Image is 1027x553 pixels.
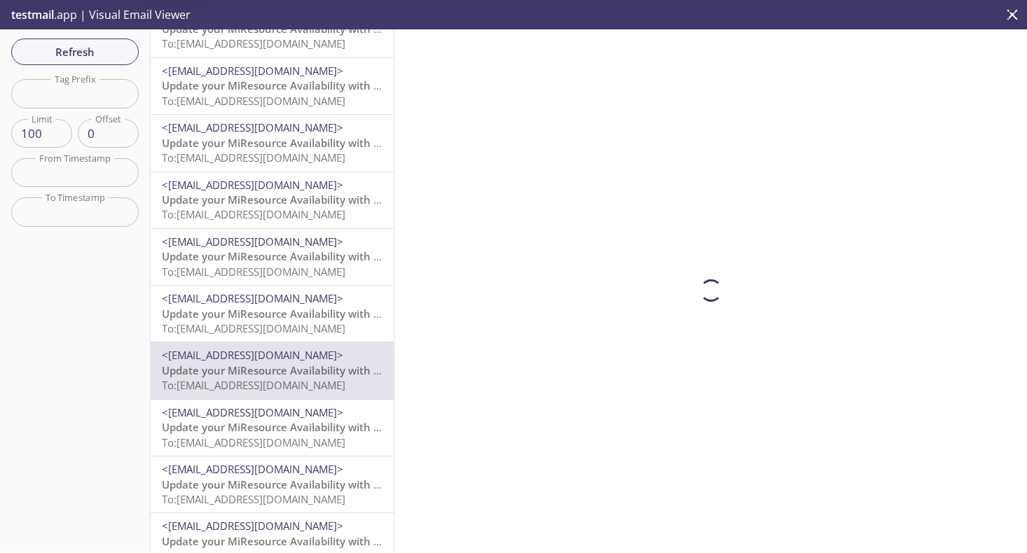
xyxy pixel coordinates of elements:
span: Update your MiResource Availability with One-Click! [162,363,425,377]
span: <[EMAIL_ADDRESS][DOMAIN_NAME]> [162,291,343,305]
button: Refresh [11,38,139,65]
span: To: [EMAIL_ADDRESS][DOMAIN_NAME] [162,378,345,392]
span: <[EMAIL_ADDRESS][DOMAIN_NAME]> [162,178,343,192]
span: testmail [11,7,54,22]
span: To: [EMAIL_ADDRESS][DOMAIN_NAME] [162,265,345,279]
span: To: [EMAIL_ADDRESS][DOMAIN_NAME] [162,492,345,506]
div: <[EMAIL_ADDRESS][DOMAIN_NAME]>Update your MiResource Availability with One-Click!To:[EMAIL_ADDRES... [151,456,394,512]
span: To: [EMAIL_ADDRESS][DOMAIN_NAME] [162,207,345,221]
div: <[EMAIL_ADDRESS][DOMAIN_NAME]>Update your MiResource Availability with One-Click!To:[EMAIL_ADDRES... [151,400,394,456]
span: Update your MiResource Availability with One-Click! [162,192,425,206]
span: Update your MiResource Availability with One-Click! [162,534,425,548]
div: <[EMAIL_ADDRESS][DOMAIN_NAME]>Update your MiResource Availability with One-Click!To:[EMAIL_ADDRES... [151,115,394,171]
span: <[EMAIL_ADDRESS][DOMAIN_NAME]> [162,348,343,362]
div: <[EMAIL_ADDRESS][DOMAIN_NAME]>Update your MiResource Availability with One-Click!To:[EMAIL_ADDRES... [151,1,394,57]
span: <[EMAIL_ADDRESS][DOMAIN_NAME]> [162,519,343,533]
span: <[EMAIL_ADDRESS][DOMAIN_NAME]> [162,234,343,248]
span: To: [EMAIL_ADDRESS][DOMAIN_NAME] [162,150,345,164]
span: <[EMAIL_ADDRESS][DOMAIN_NAME]> [162,462,343,476]
span: To: [EMAIL_ADDRESS][DOMAIN_NAME] [162,321,345,335]
span: Update your MiResource Availability with One-Click! [162,136,425,150]
span: Update your MiResource Availability with One-Click! [162,420,425,434]
span: Update your MiResource Availability with One-Click! [162,249,425,263]
span: <[EMAIL_ADDRESS][DOMAIN_NAME]> [162,64,343,78]
span: <[EMAIL_ADDRESS][DOMAIN_NAME]> [162,120,343,134]
div: <[EMAIL_ADDRESS][DOMAIN_NAME]>Update your MiResource Availability with One-Click!To:[EMAIL_ADDRES... [151,342,394,398]
span: <[EMAIL_ADDRESS][DOMAIN_NAME]> [162,405,343,419]
div: <[EMAIL_ADDRESS][DOMAIN_NAME]>Update your MiResource Availability with One-Click!To:[EMAIL_ADDRES... [151,172,394,228]
span: To: [EMAIL_ADDRESS][DOMAIN_NAME] [162,36,345,50]
span: To: [EMAIL_ADDRESS][DOMAIN_NAME] [162,435,345,449]
span: Update your MiResource Availability with One-Click! [162,78,425,92]
span: Update your MiResource Availability with One-Click! [162,307,425,321]
div: <[EMAIL_ADDRESS][DOMAIN_NAME]>Update your MiResource Availability with One-Click!To:[EMAIL_ADDRES... [151,58,394,114]
span: To: [EMAIL_ADDRESS][DOMAIN_NAME] [162,94,345,108]
span: Update your MiResource Availability with One-Click! [162,477,425,491]
span: Refresh [22,43,127,61]
div: <[EMAIL_ADDRESS][DOMAIN_NAME]>Update your MiResource Availability with One-Click!To:[EMAIL_ADDRES... [151,286,394,342]
div: <[EMAIL_ADDRESS][DOMAIN_NAME]>Update your MiResource Availability with One-Click!To:[EMAIL_ADDRES... [151,229,394,285]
